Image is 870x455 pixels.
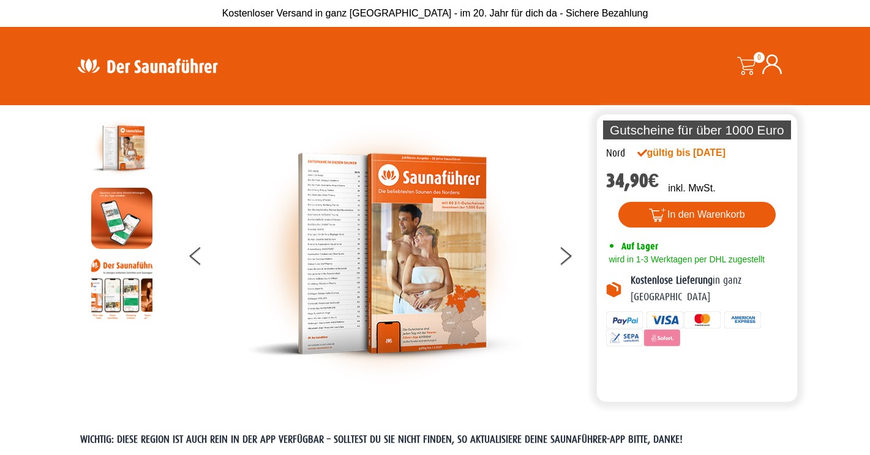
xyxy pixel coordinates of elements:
[247,117,522,390] img: der-saunafuehrer-2025-nord
[91,258,152,319] img: Anleitung7tn
[606,146,625,161] div: Nord
[631,275,713,286] b: Kostenlose Lieferung
[621,240,658,252] span: Auf Lager
[668,181,715,196] p: inkl. MwSt.
[91,117,152,179] img: der-saunafuehrer-2025-nord
[631,273,789,305] p: in ganz [GEOGRAPHIC_DATA]
[754,52,765,63] span: 0
[648,169,659,192] span: €
[222,8,648,18] span: Kostenloser Versand in ganz [GEOGRAPHIC_DATA] - im 20. Jahr für dich da - Sichere Bezahlung
[603,120,792,139] p: Gutscheine für über 1000 Euro
[637,146,752,160] div: gültig bis [DATE]
[618,202,776,227] button: In den Warenkorb
[91,188,152,249] img: MOCKUP-iPhone_regional
[80,434,683,445] span: WICHTIG: DIESE REGION IST AUCH REIN IN DER APP VERFÜGBAR – SOLLTEST DU SIE NICHT FINDEN, SO AKTUA...
[606,254,765,264] span: wird in 1-3 Werktagen per DHL zugestellt
[606,169,659,192] bdi: 34,90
